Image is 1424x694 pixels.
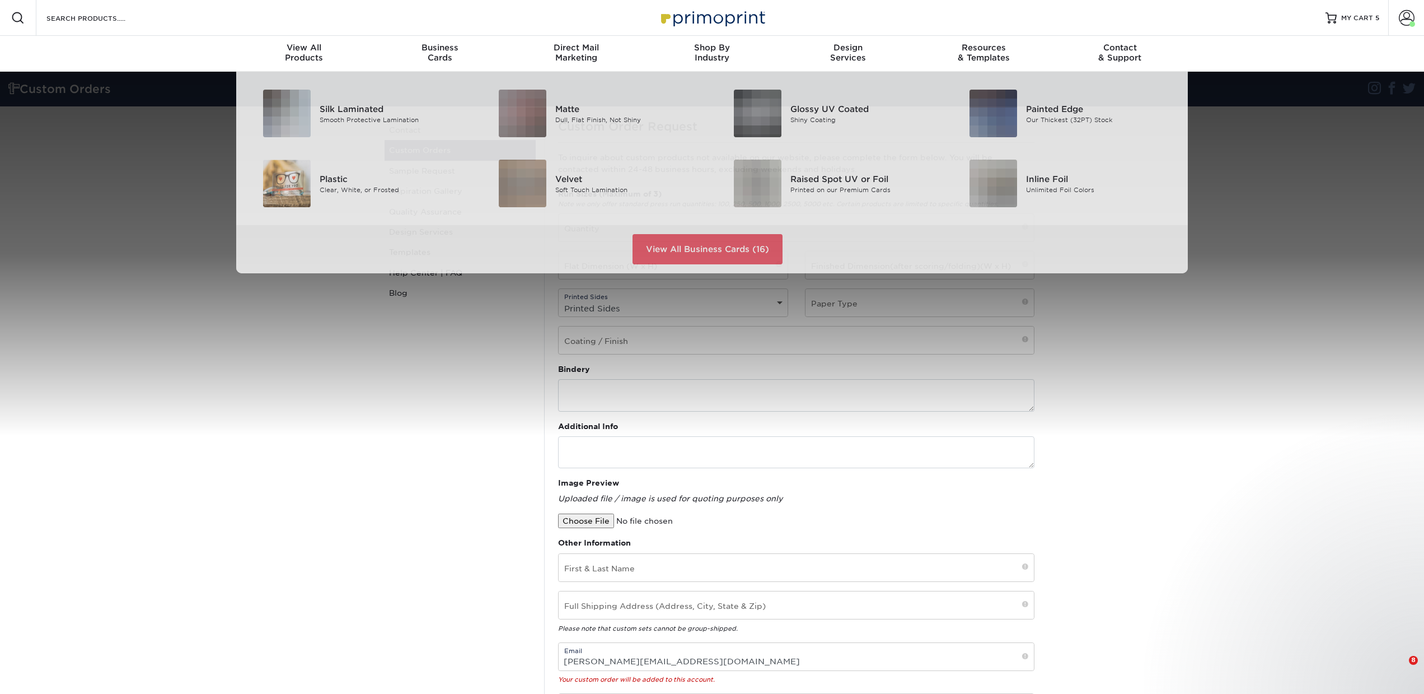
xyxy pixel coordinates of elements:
strong: Other Information [558,538,631,547]
a: Contact& Support [1052,36,1188,72]
span: 8 [1409,656,1418,665]
a: DesignServices [780,36,916,72]
div: Silk Laminated [320,103,468,115]
div: Dull, Flat Finish, Not Shiny [555,115,704,124]
img: Silk Laminated Business Cards [263,90,311,137]
div: Clear, White, or Frosted [320,185,468,194]
input: SEARCH PRODUCTS..... [45,11,154,25]
a: Glossy UV Coated Business Cards Glossy UV Coated Shiny Coating [720,85,939,142]
div: Products [236,43,372,63]
span: Contact [1052,43,1188,53]
span: Business [372,43,508,53]
a: Raised Spot UV or Foil Business Cards Raised Spot UV or Foil Printed on our Premium Cards [720,155,939,212]
div: Painted Edge [1026,103,1174,115]
img: Velvet Business Cards [499,160,546,207]
a: Inline Foil Business Cards Inline Foil Unlimited Foil Colors [956,155,1175,212]
a: View All Business Cards (16) [633,234,783,264]
div: Smooth Protective Lamination [320,115,468,124]
div: Unlimited Foil Colors [1026,185,1174,194]
div: Soft Touch Lamination [555,185,704,194]
a: Painted Edge Business Cards Painted Edge Our Thickest (32PT) Stock [956,85,1175,142]
span: Design [780,43,916,53]
div: Printed on our Premium Cards [790,185,939,194]
span: Direct Mail [508,43,644,53]
em: Your custom order will be added to this account. [558,676,715,683]
div: Industry [644,43,780,63]
a: Shop ByIndustry [644,36,780,72]
div: Plastic [320,173,468,185]
a: Plastic Business Cards Plastic Clear, White, or Frosted [250,155,469,212]
div: Raised Spot UV or Foil [790,173,939,185]
a: Matte Business Cards Matte Dull, Flat Finish, Not Shiny [485,85,704,142]
a: Velvet Business Cards Velvet Soft Touch Lamination [485,155,704,212]
img: Inline Foil Business Cards [969,160,1017,207]
a: Silk Laminated Business Cards Silk Laminated Smooth Protective Lamination [250,85,469,142]
img: Glossy UV Coated Business Cards [734,90,781,137]
span: Resources [916,43,1052,53]
div: Cards [372,43,508,63]
span: View All [236,43,372,53]
iframe: Intercom live chat [1386,656,1413,683]
div: Glossy UV Coated [790,103,939,115]
span: 5 [1375,14,1379,22]
img: Raised Spot UV or Foil Business Cards [734,160,781,207]
span: MY CART [1341,13,1373,23]
img: Matte Business Cards [499,90,546,137]
div: & Templates [916,43,1052,63]
a: Resources& Templates [916,36,1052,72]
div: Marketing [508,43,644,63]
div: & Support [1052,43,1188,63]
img: Plastic Business Cards [263,160,311,207]
em: Please note that custom sets cannot be group-shipped. [558,625,738,632]
em: Uploaded file / image is used for quoting purposes only [558,494,783,503]
a: View AllProducts [236,36,372,72]
div: Matte [555,103,704,115]
span: Shop By [644,43,780,53]
strong: Image Preview [558,478,619,487]
div: Velvet [555,173,704,185]
a: Direct MailMarketing [508,36,644,72]
img: Primoprint [656,6,768,30]
img: Painted Edge Business Cards [969,90,1017,137]
div: Services [780,43,916,63]
a: BusinessCards [372,36,508,72]
div: Shiny Coating [790,115,939,124]
div: Inline Foil [1026,173,1174,185]
div: Our Thickest (32PT) Stock [1026,115,1174,124]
